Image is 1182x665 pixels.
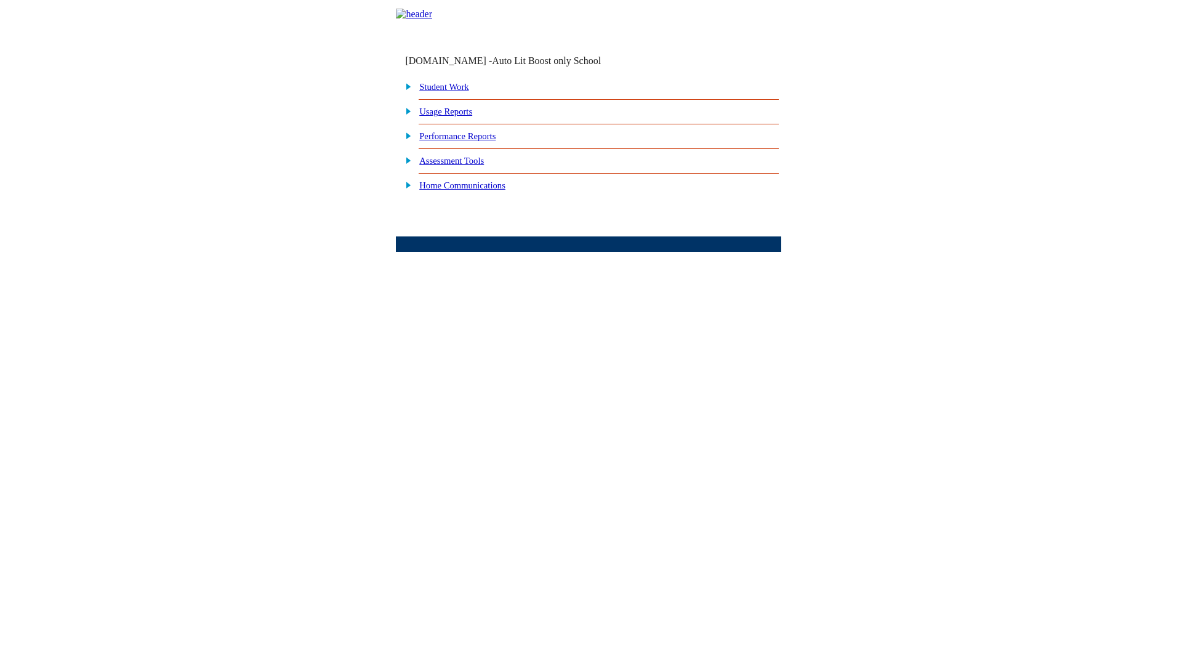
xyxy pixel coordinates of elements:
[419,107,472,116] a: Usage Reports
[396,9,432,20] img: header
[399,155,412,166] img: plus.gif
[419,156,484,166] a: Assessment Tools
[419,180,505,190] a: Home Communications
[399,105,412,116] img: plus.gif
[399,179,412,190] img: plus.gif
[405,55,632,66] td: [DOMAIN_NAME] -
[399,130,412,141] img: plus.gif
[419,82,468,92] a: Student Work
[419,131,496,141] a: Performance Reports
[492,55,601,66] nobr: Auto Lit Boost only School
[399,81,412,92] img: plus.gif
